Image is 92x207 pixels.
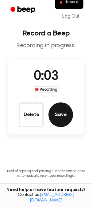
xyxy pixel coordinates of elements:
a: [EMAIL_ADDRESS][DOMAIN_NAME] [30,193,74,203]
a: Beep [6,4,41,16]
button: Save Audio Record [48,102,73,127]
div: Recording [33,86,59,93]
a: Log Out [56,9,86,24]
button: Delete Audio Record [19,102,44,127]
p: Tired of copying and pasting? Use the extension to automatically insert your recordings. [5,169,87,178]
h1: Record a Beep [5,30,87,37]
span: 0:03 [34,70,58,83]
p: Recording in progress. [5,42,87,50]
span: Contact us [4,193,88,203]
